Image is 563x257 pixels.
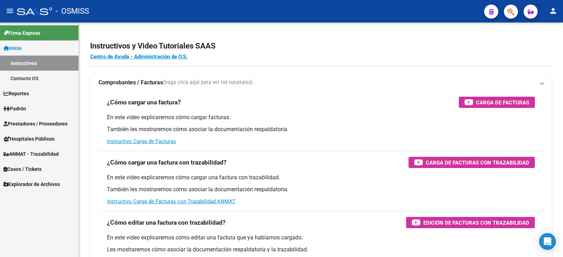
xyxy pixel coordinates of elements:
[107,218,226,227] h3: ¿Cómo editar una factura con trazabilidad?
[4,29,40,37] span: Firma Express
[4,120,68,128] span: Prestadores / Proveedores
[107,198,235,205] a: Instructivo Carga de Facturas con Trazabilidad ANMAT
[90,39,552,53] h2: Instructivos y Video Tutoriales SAAS
[163,79,253,86] span: (haga click aquí para ver los tutoriales)
[107,138,176,144] a: Instructivo Carga de Facturas
[107,158,227,167] h3: ¿Cómo cargar una factura con trazabilidad?
[107,114,535,121] p: En este video explicaremos cómo cargar facturas.
[4,90,29,97] span: Reportes
[406,217,535,228] button: Edición de Facturas con Trazabilidad
[549,7,557,15] mat-icon: person
[4,44,21,52] span: Inicio
[107,174,535,181] p: En este video explicaremos cómo cargar una factura con trazabilidad.
[423,218,529,227] span: Edición de Facturas con Trazabilidad
[6,7,14,15] mat-icon: menu
[90,74,552,91] mat-expansion-panel-header: Comprobantes / Facturas(haga click aquí para ver los tutoriales)
[107,186,535,193] p: También les mostraremos cómo asociar la documentación respaldatoria.
[459,97,535,108] button: Carga de Facturas
[409,157,535,168] button: Carga de Facturas con Trazabilidad
[426,158,529,167] span: Carga de Facturas con Trazabilidad
[107,97,181,107] h3: ¿Cómo cargar una factura?
[107,246,535,253] p: Les mostraremos cómo asociar la documentación respaldatoria y la trazabilidad.
[4,105,26,113] span: Padrón
[4,135,55,143] span: Hospitales Públicos
[107,126,535,133] p: También les mostraremos cómo asociar la documentación respaldatoria.
[476,98,529,107] span: Carga de Facturas
[90,53,188,60] a: Centro de Ayuda - Administración de O.S.
[99,79,163,86] strong: Comprobantes / Facturas
[4,180,60,188] span: Explorador de Archivos
[4,165,42,173] span: Casos / Tickets
[107,234,535,242] p: En este video explicaremos cómo editar una factura que ya habíamos cargado.
[4,150,59,158] span: ANMAT - Trazabilidad
[56,4,89,19] span: - OSMISS
[539,233,556,250] div: Open Intercom Messenger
